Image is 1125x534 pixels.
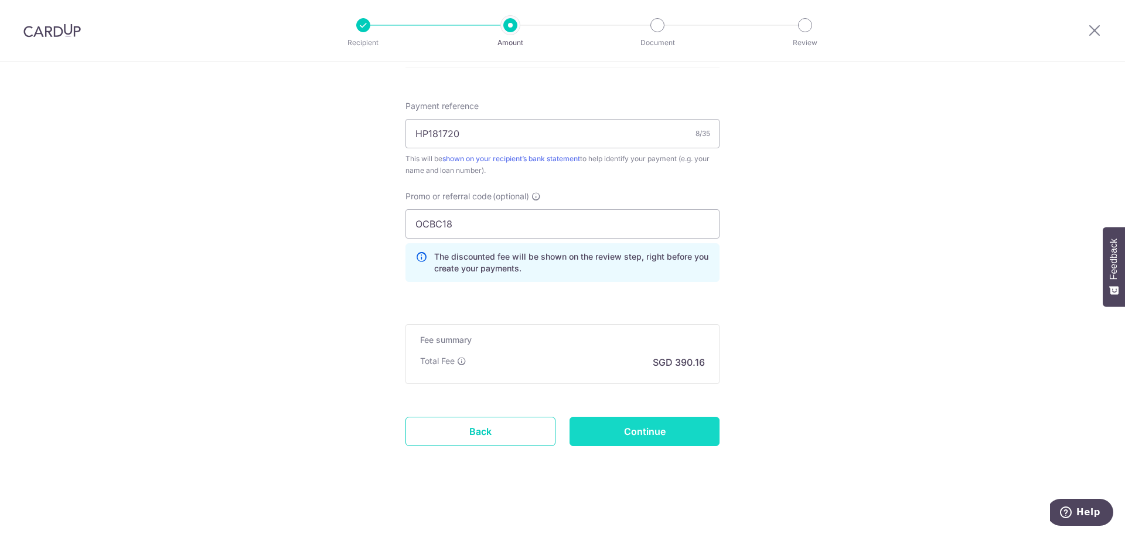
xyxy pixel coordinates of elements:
span: Feedback [1109,239,1119,280]
p: Total Fee [420,355,455,367]
iframe: Opens a widget where you can find more information [1050,499,1113,528]
input: Continue [570,417,720,446]
p: Amount [467,37,554,49]
span: Payment reference [405,100,479,112]
span: (optional) [493,191,529,202]
a: Back [405,417,555,446]
h5: Fee summary [420,334,705,346]
p: The discounted fee will be shown on the review step, right before you create your payments. [434,251,710,274]
p: Document [614,37,701,49]
div: This will be to help identify your payment (e.g. your name and loan number). [405,153,720,176]
p: Review [762,37,848,49]
button: Feedback - Show survey [1103,227,1125,307]
p: Recipient [320,37,407,49]
div: 8/35 [696,128,710,140]
a: shown on your recipient’s bank statement [442,154,580,163]
span: Promo or referral code [405,191,492,202]
img: CardUp [23,23,81,38]
p: SGD 390.16 [653,355,705,369]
